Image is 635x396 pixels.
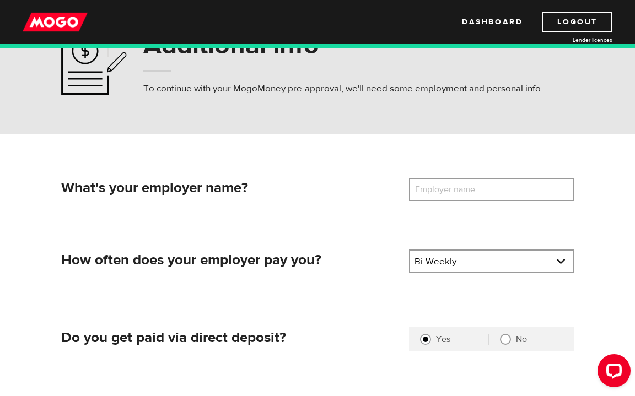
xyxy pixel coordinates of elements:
label: Employer name [409,178,498,201]
h2: How often does your employer pay you? [61,252,400,269]
h1: Additional info [143,31,543,59]
input: No [500,334,511,345]
a: Logout [542,12,612,32]
img: mogo_logo-11ee424be714fa7cbb0f0f49df9e16ec.png [23,12,88,32]
label: Yes [436,334,488,345]
iframe: LiveChat chat widget [589,350,635,396]
a: Dashboard [462,12,523,32]
h2: Do you get paid via direct deposit? [61,329,400,346]
input: Yes [420,334,431,345]
a: Lender licences [530,36,612,44]
label: No [516,334,563,345]
p: To continue with your MogoMoney pre-approval, we'll need some employment and personal info. [143,82,543,95]
img: application-ef4f7aff46a5c1a1d42a38d909f5b40b.svg [61,29,127,95]
h2: What's your employer name? [61,180,400,197]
